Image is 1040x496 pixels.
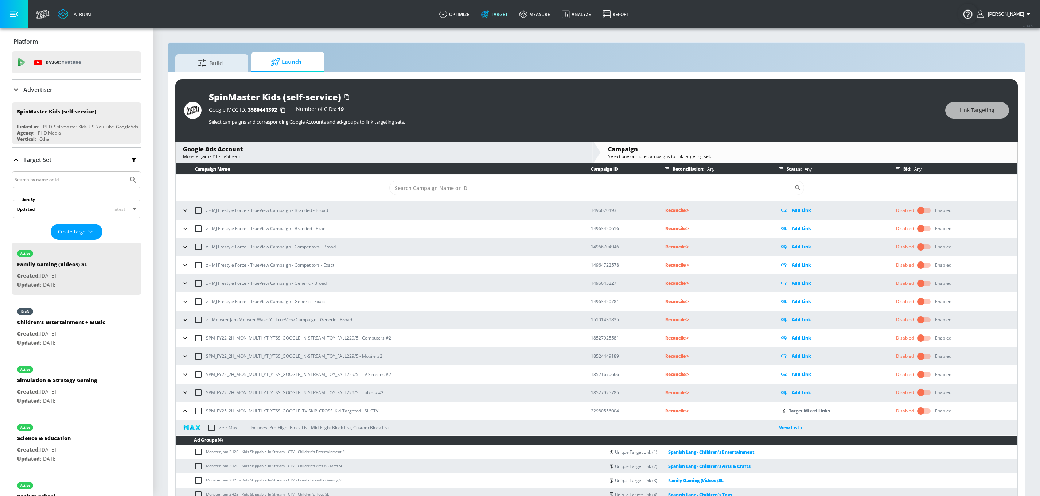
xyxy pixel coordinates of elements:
[779,261,884,269] div: Add Link
[608,153,1010,159] div: Select one or more campaigns to link targeting set.
[935,317,951,323] div: Enabled
[17,387,97,396] p: [DATE]
[21,197,36,202] label: Sort By
[206,206,328,214] p: z - MJ Frestyle Force - TrueView Campaign - Branded - Broad
[591,225,654,232] p: 14963420616
[892,163,1014,174] div: Bid:
[176,163,579,175] th: Campaign Name
[591,371,654,378] p: 18521670666
[591,206,654,214] p: 14966704931
[662,163,767,174] div: Reconciliation:
[12,31,141,52] div: Platform
[776,163,884,174] div: Status:
[792,334,811,342] p: Add Link
[985,12,1024,17] span: login as: stephanie.wolklin@zefr.com
[665,297,767,306] p: Reconcile >
[665,206,767,214] div: Reconcile >
[17,136,36,142] div: Vertical:
[46,58,81,66] p: DV360:
[12,301,141,353] div: draftChildren's Entertainment + MusicCreated:[DATE]Updated:[DATE]
[779,243,884,251] div: Add Link
[802,165,812,173] p: Any
[792,388,811,397] p: Add Link
[12,51,141,73] div: DV360: Youtube
[792,261,811,269] p: Add Link
[665,315,767,324] p: Reconcile >
[665,224,767,233] p: Reconcile >
[206,316,352,323] p: z - Monster Jam Monster Wash YT TrueView Campaign - Generic - Broad
[176,473,605,488] td: Monster Jam 2H25 - Kids Skippable In-Stream - CTV - Family Friendly Gaming SL
[17,454,71,464] p: [DATE]
[935,335,951,341] div: Enabled
[591,243,654,251] p: 14966704946
[113,206,125,212] span: latest
[12,416,141,469] div: activeScience & EducationCreated:[DATE]Updated:[DATE]
[39,136,51,142] div: Other
[896,389,914,396] div: Disabled
[433,1,475,27] a: optimize
[779,352,884,360] div: Add Link
[206,371,391,378] p: SPM_FY22_2H_MON_MULTI_YT_YTSS_GOOGLE_IN-STREAM_TOY_FALL229/5 - TV Screens #2
[977,10,1033,19] button: [PERSON_NAME]
[779,297,884,306] div: Add Link
[792,279,811,287] p: Add Link
[896,225,914,232] div: Disabled
[71,11,91,18] div: Atrium
[896,207,914,214] div: Disabled
[608,145,1010,153] div: Campaign
[12,359,141,411] div: activeSimulation & Strategy GamingCreated:[DATE]Updated:[DATE]
[176,459,605,473] td: Monster Jam 2H25 - Kids Skippable In-Stream - CTV - Children's Arts & Crafts SL
[17,445,71,454] p: [DATE]
[896,317,914,323] div: Disabled
[20,426,30,429] div: active
[665,388,767,397] p: Reconcile >
[896,353,914,360] div: Disabled
[896,298,914,305] div: Disabled
[176,142,592,163] div: Google Ads AccountMonster Jam - YT - In-Stream
[20,252,30,255] div: active
[206,298,325,305] p: z - MJ Frestyle Force - TrueView Campaign - Generic - Exact
[779,224,884,233] div: Add Link
[665,279,767,287] div: Reconcile >
[779,388,884,397] div: Add Link
[657,448,754,456] a: Spanish Lang - Children's Entertainment
[389,181,804,195] div: Search CID Name or Number
[12,80,141,100] div: Advertiser
[779,206,884,214] div: Add Link
[209,119,938,125] p: Select campaigns and corresponding Google Accounts and ad-groups to link targeting sets.
[17,377,97,387] div: Simulation & Strategy Gaming
[591,316,654,323] p: 15101439835
[792,370,811,379] p: Add Link
[896,244,914,250] div: Disabled
[896,335,914,341] div: Disabled
[17,271,87,280] p: [DATE]
[183,54,238,72] span: Build
[17,338,105,348] p: [DATE]
[183,153,585,159] div: Monster Jam - YT - In-Stream
[779,315,884,324] div: Add Link
[15,175,125,185] input: Search by name or Id
[591,352,654,360] p: 18524449189
[258,53,314,71] span: Launch
[13,38,38,46] p: Platform
[792,352,811,360] p: Add Link
[206,225,327,232] p: z - MJ Frestyle Force - TrueView Campaign - Branded - Exact
[665,352,767,360] div: Reconcile >
[665,370,767,379] p: Reconcile >
[51,224,102,240] button: Create Target Set
[597,1,635,27] a: Report
[789,407,830,415] p: Target Mixed Links
[58,9,91,20] a: Atrium
[935,353,951,360] div: Enabled
[792,224,811,233] p: Add Link
[779,279,884,287] div: Add Link
[591,298,654,305] p: 14963420781
[665,261,767,269] p: Reconcile >
[17,130,34,136] div: Agency:
[209,106,289,114] div: Google MCC ID:
[935,298,951,305] div: Enabled
[206,389,383,396] p: SPM_FY22_2H_MON_MULTI_YT_YTSS_GOOGLE_IN-STREAM_TOY_FALL229/5 - Tablets #2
